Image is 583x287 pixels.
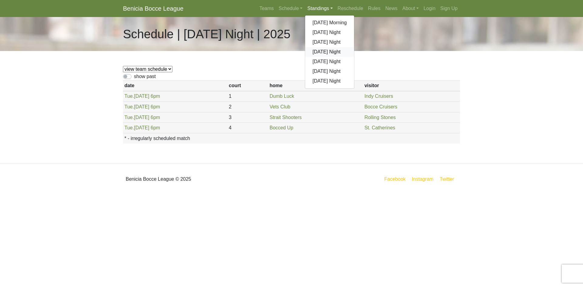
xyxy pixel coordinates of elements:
a: Bocce Cruisers [364,104,397,109]
th: court [227,80,268,91]
a: [DATE] Morning [305,18,354,28]
a: [DATE] Night [305,57,354,67]
th: date [123,80,227,91]
a: Tue.[DATE] 6pm [124,115,160,120]
a: Schedule [276,2,305,15]
a: Twitter [438,175,459,183]
a: Vets Club [270,104,290,109]
td: 3 [227,112,268,123]
a: [DATE] Night [305,28,354,37]
a: Rolling Stones [364,115,396,120]
td: 4 [227,123,268,133]
a: Rules [366,2,383,15]
div: Standings [305,15,354,89]
label: show past [134,73,156,80]
td: 1 [227,91,268,102]
span: Tue. [124,104,134,109]
a: Indy Cruisers [364,94,393,99]
a: Teams [257,2,276,15]
a: About [400,2,421,15]
h1: Schedule | [DATE] Night | 2025 [123,27,290,41]
a: Tue.[DATE] 6pm [124,104,160,109]
a: St. Catherines [364,125,395,130]
a: Tue.[DATE] 6pm [124,125,160,130]
a: Facebook [383,175,407,183]
th: visitor [363,80,460,91]
div: Benicia Bocce League © 2025 [118,168,291,190]
a: Benicia Bocce League [123,2,183,15]
a: Tue.[DATE] 6pm [124,94,160,99]
a: Strait Shooters [270,115,302,120]
a: News [383,2,400,15]
a: Login [421,2,438,15]
span: Tue. [124,125,134,130]
th: * - irregularly scheduled match [123,133,460,143]
span: Tue. [124,115,134,120]
td: 2 [227,102,268,112]
a: Bocced Up [270,125,293,130]
a: Standings [305,2,335,15]
a: Dumb Luck [270,94,294,99]
span: Tue. [124,94,134,99]
a: Instagram [411,175,435,183]
a: [DATE] Night [305,67,354,76]
a: [DATE] Night [305,76,354,86]
a: Sign Up [438,2,460,15]
a: [DATE] Night [305,37,354,47]
th: home [268,80,363,91]
a: Reschedule [335,2,366,15]
a: [DATE] Night [305,47,354,57]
